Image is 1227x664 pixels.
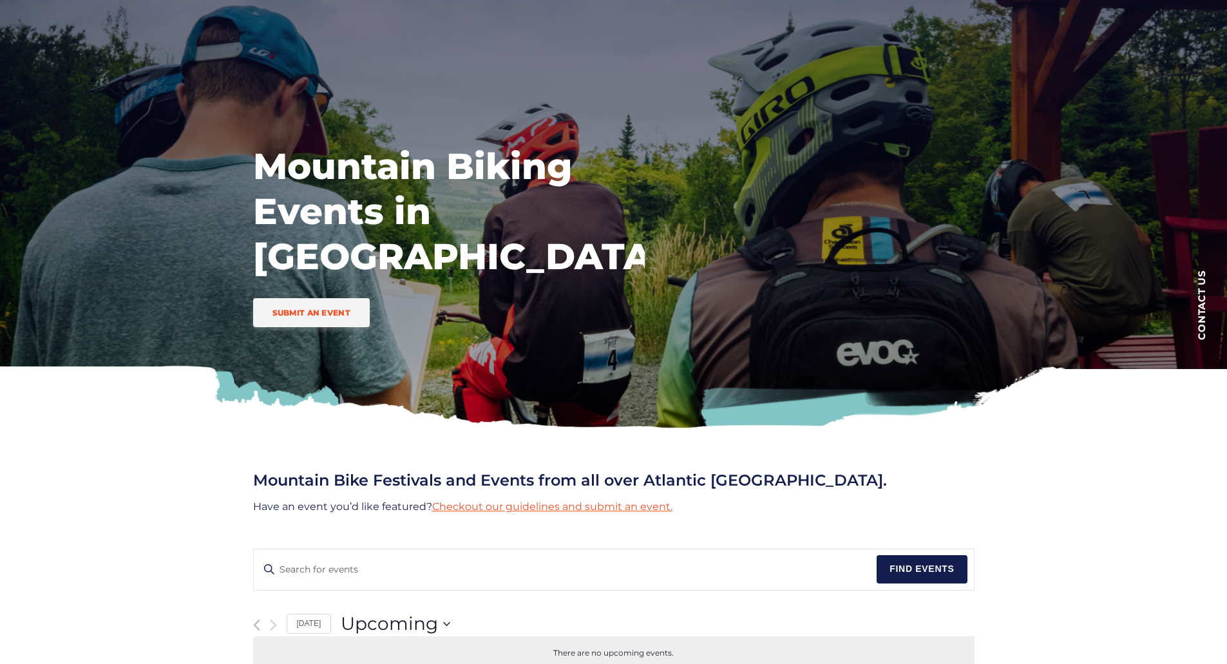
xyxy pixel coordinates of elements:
[253,144,645,279] h1: Mountain Biking Events in [GEOGRAPHIC_DATA]
[254,549,877,590] input: Enter Keyword. Search for events by Keyword.
[270,619,277,631] button: Next Events
[272,308,351,318] span: Submit an event
[287,614,332,634] a: Click to select today's date
[1197,270,1206,340] span: Contact us
[341,611,438,637] span: Upcoming
[253,469,975,492] h3: Mountain Bike Festivals and Events from all over Atlantic [GEOGRAPHIC_DATA].
[253,619,260,631] a: Previous Events
[432,500,672,513] a: Checkout our guidelines and submit an event.
[341,611,450,637] button: Click to toggle datepicker
[253,497,975,517] p: Have an event you’d like featured?
[253,298,370,327] a: Submit an event
[553,647,674,659] li: There are no upcoming events.
[1175,250,1227,359] a: Contact us
[877,555,967,583] button: Find Events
